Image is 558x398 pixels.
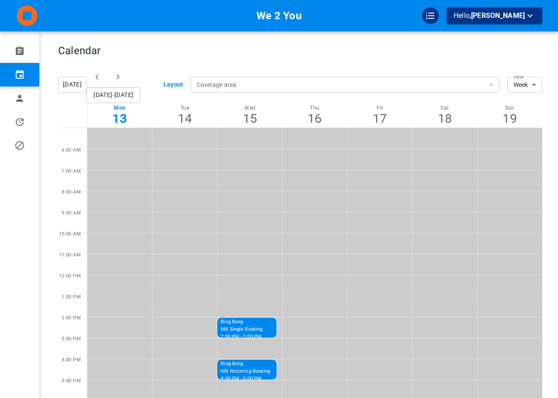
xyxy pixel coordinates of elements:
[221,360,302,368] p: Bing Bong
[447,7,542,24] button: Hello,[PERSON_NAME]
[282,111,347,126] div: 16
[58,77,87,93] button: [DATE]
[477,105,542,111] p: Sun
[62,210,81,216] span: 9:00 AM
[513,70,523,80] label: View
[217,105,282,111] p: Wed
[477,111,542,126] div: 19
[422,7,439,24] div: QuickStart Guide
[87,105,152,111] p: Mon
[62,357,81,363] span: 4:00 PM
[221,375,302,383] p: 4:00 PM - 5:00 PM
[87,87,140,103] button: [DATE]-[DATE]
[87,111,152,126] div: 13
[507,80,542,89] div: Week
[62,147,81,153] span: 6:00 AM
[282,105,347,111] p: Thu
[221,326,302,333] p: MB Single Booking
[62,168,81,174] span: 7:00 AM
[471,11,525,20] span: [PERSON_NAME]
[221,318,302,326] p: Bing Bong
[62,336,81,342] span: 3:00 PM
[163,79,184,90] button: Layout
[58,45,101,58] h4: Calendar
[347,111,412,126] div: 17
[454,10,535,21] p: Hello,
[59,231,81,237] span: 10:00 AM
[347,105,412,111] p: Fri
[221,333,302,341] p: 2:00 PM - 3:00 PM
[412,105,478,111] p: Sat
[16,5,38,27] img: company-logo
[62,315,81,321] span: 2:00 PM
[59,252,81,258] span: 11:00 AM
[412,111,478,126] div: 18
[221,368,302,375] p: MB Recurring Booking
[152,111,218,126] div: 14
[62,189,81,195] span: 8:00 AM
[256,7,301,24] h6: We 2 You
[62,378,81,384] span: 5:00 PM
[217,111,282,126] div: 15
[62,294,81,300] span: 1:00 PM
[59,273,81,279] span: 12:00 PM
[152,105,218,111] p: Tue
